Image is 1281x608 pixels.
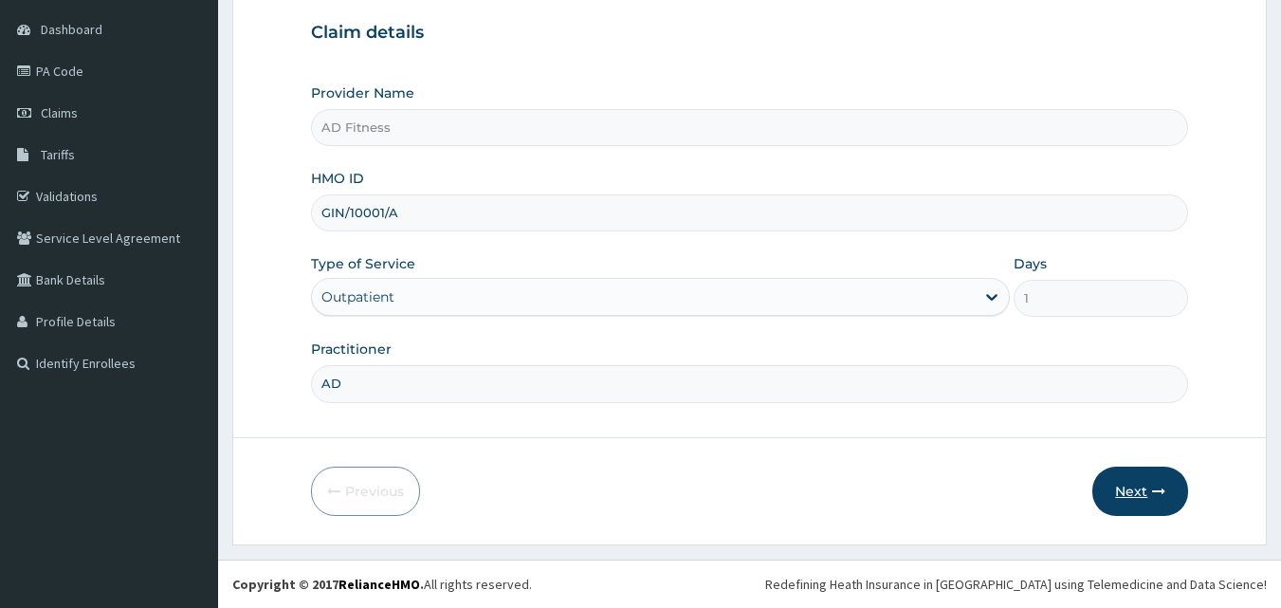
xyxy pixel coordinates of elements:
label: HMO ID [311,169,364,188]
input: Enter HMO ID [311,194,1189,231]
h3: Claim details [311,23,1189,44]
label: Practitioner [311,340,392,359]
a: RelianceHMO [339,576,420,593]
span: Dashboard [41,21,102,38]
input: Enter Name [311,365,1189,402]
button: Previous [311,467,420,516]
label: Type of Service [311,254,415,273]
span: Claims [41,104,78,121]
label: Provider Name [311,83,414,102]
div: Redefining Heath Insurance in [GEOGRAPHIC_DATA] using Telemedicine and Data Science! [765,575,1267,594]
strong: Copyright © 2017 . [232,576,424,593]
button: Next [1092,467,1188,516]
footer: All rights reserved. [218,560,1281,608]
span: Tariffs [41,146,75,163]
label: Days [1014,254,1047,273]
